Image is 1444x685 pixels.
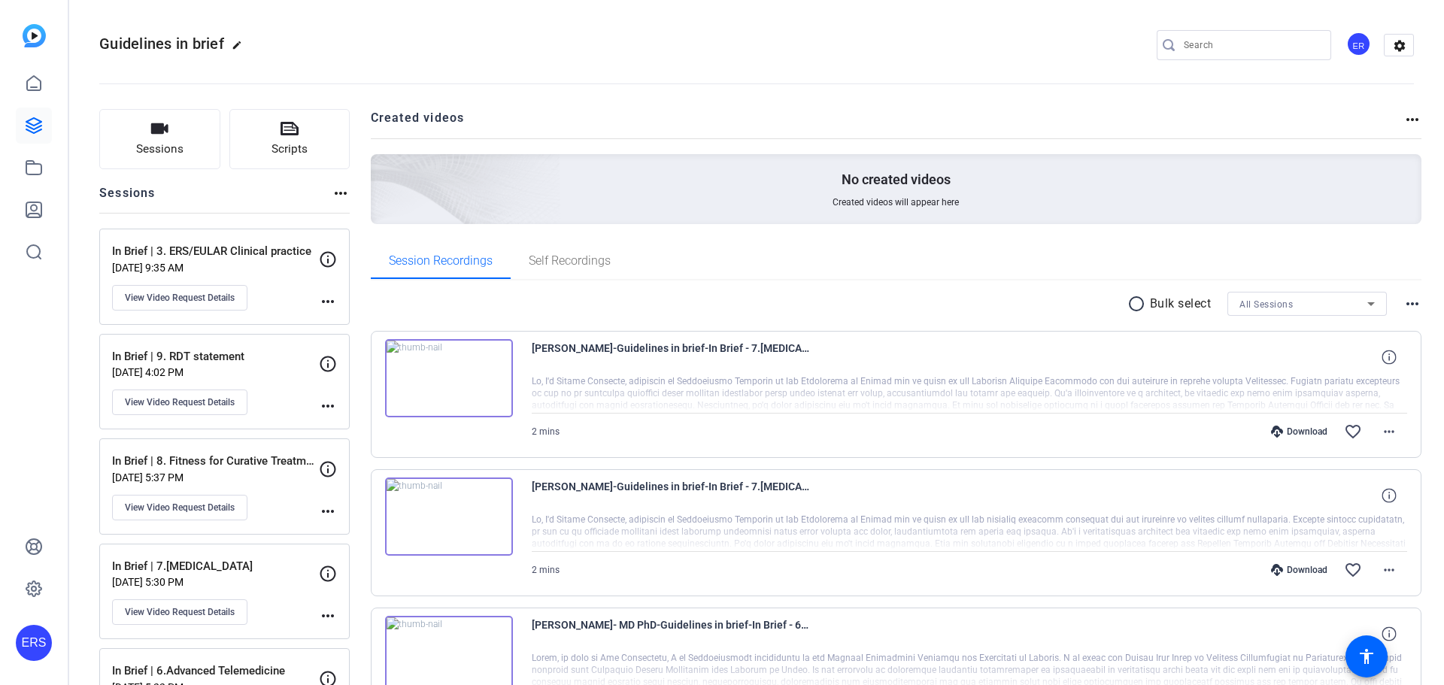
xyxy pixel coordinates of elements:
span: Session Recordings [389,255,493,267]
span: Scripts [272,141,308,158]
img: blue-gradient.svg [23,24,46,47]
h2: Created videos [371,109,1404,138]
mat-icon: more_horiz [1380,561,1398,579]
mat-icon: more_horiz [1380,423,1398,441]
span: 2 mins [532,426,560,437]
p: [DATE] 9:35 AM [112,262,319,274]
button: Scripts [229,109,350,169]
div: Download [1263,564,1335,576]
mat-icon: more_horiz [319,502,337,520]
mat-icon: favorite_border [1344,423,1362,441]
mat-icon: more_horiz [332,184,350,202]
button: View Video Request Details [112,495,247,520]
mat-icon: more_horiz [1403,111,1421,129]
input: Search [1184,36,1319,54]
p: In Brief | 6.Advanced Telemedicine [112,662,319,680]
img: thumb-nail [385,339,513,417]
p: No created videos [842,171,951,189]
img: thumb-nail [385,477,513,556]
p: In Brief | 8. Fitness for Curative Treatment [112,453,319,470]
span: Sessions [136,141,184,158]
mat-icon: edit [232,40,250,58]
mat-icon: more_horiz [319,607,337,625]
mat-icon: accessibility [1358,647,1376,665]
div: ERS [16,625,52,661]
mat-icon: more_horiz [319,292,337,311]
span: [PERSON_NAME]-Guidelines in brief-In Brief - 7.[MEDICAL_DATA]-1757671418045-webcam [532,477,810,514]
mat-icon: radio_button_unchecked [1127,295,1150,313]
span: 2 mins [532,565,560,575]
span: All Sessions [1239,299,1293,310]
p: [DATE] 4:02 PM [112,366,319,378]
div: Download [1263,426,1335,438]
p: [DATE] 5:37 PM [112,471,319,483]
p: In Brief | 9. RDT statement [112,348,319,365]
span: Self Recordings [529,255,611,267]
ngx-avatar: European Respiratory Society [1346,32,1373,58]
img: Creted videos background [202,5,561,332]
button: View Video Request Details [112,389,247,415]
mat-icon: more_horiz [1403,295,1421,313]
h2: Sessions [99,184,156,213]
span: [PERSON_NAME]-Guidelines in brief-In Brief - 7.[MEDICAL_DATA]-1757672579408-webcam [532,339,810,375]
span: View Video Request Details [125,396,235,408]
p: In Brief | 3. ERS/EULAR Clinical practice [112,243,319,260]
button: View Video Request Details [112,599,247,625]
div: ER [1346,32,1371,56]
span: Guidelines in brief [99,35,224,53]
button: View Video Request Details [112,285,247,311]
mat-icon: settings [1385,35,1415,57]
span: Created videos will appear here [833,196,959,208]
span: View Video Request Details [125,606,235,618]
p: [DATE] 5:30 PM [112,576,319,588]
span: View Video Request Details [125,292,235,304]
button: Sessions [99,109,220,169]
span: View Video Request Details [125,502,235,514]
p: In Brief | 7.[MEDICAL_DATA] [112,558,319,575]
p: Bulk select [1150,295,1212,313]
mat-icon: favorite_border [1344,561,1362,579]
span: [PERSON_NAME]- MD PhD-Guidelines in brief-In Brief - 6.Advanced Telemedicine-1756637997923-webcam [532,616,810,652]
mat-icon: more_horiz [319,397,337,415]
